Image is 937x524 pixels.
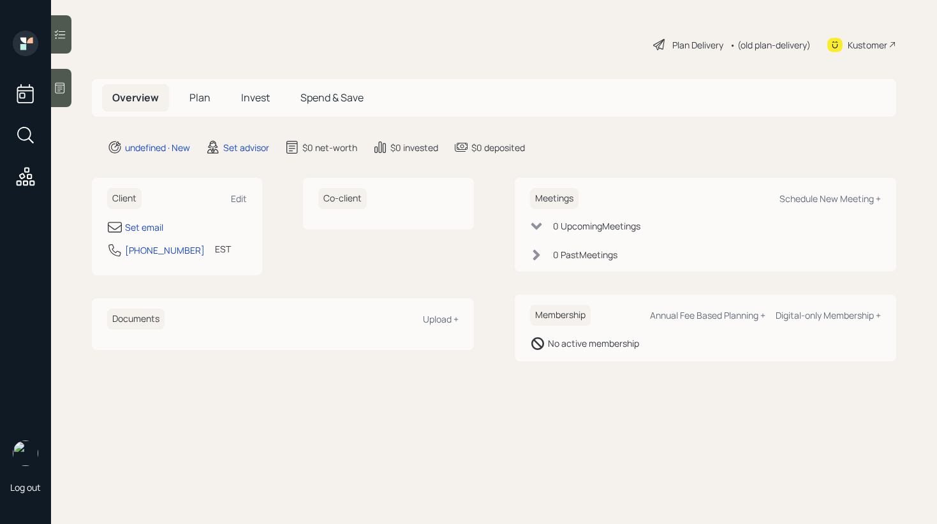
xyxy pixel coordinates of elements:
h6: Co-client [318,188,367,209]
div: Log out [10,481,41,493]
div: [PHONE_NUMBER] [125,244,205,257]
span: Overview [112,91,159,105]
h6: Documents [107,309,165,330]
div: 0 Past Meeting s [553,248,617,261]
div: Kustomer [848,38,887,52]
h6: Meetings [530,188,579,209]
div: No active membership [548,337,639,350]
img: retirable_logo.png [13,440,38,466]
div: Set advisor [223,141,269,154]
div: Upload + [423,313,459,325]
div: EST [215,242,231,256]
div: 0 Upcoming Meeting s [553,219,640,233]
div: undefined · New [125,141,190,154]
div: $0 deposited [471,141,525,154]
h6: Membership [530,305,591,326]
span: Invest [241,91,270,105]
span: Spend & Save [300,91,364,105]
div: Digital-only Membership + [776,309,881,321]
div: Set email [125,221,163,234]
div: $0 net-worth [302,141,357,154]
div: $0 invested [390,141,438,154]
div: Schedule New Meeting + [779,193,881,205]
h6: Client [107,188,142,209]
div: Edit [231,193,247,205]
span: Plan [189,91,210,105]
div: Annual Fee Based Planning + [650,309,765,321]
div: • (old plan-delivery) [730,38,811,52]
div: Plan Delivery [672,38,723,52]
